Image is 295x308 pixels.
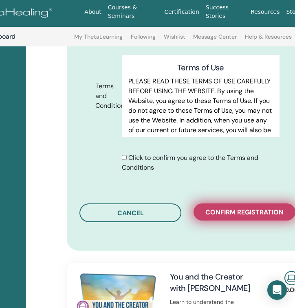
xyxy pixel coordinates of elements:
a: About [81,4,104,20]
button: Cancel [79,203,181,222]
h3: Terms of Use [128,62,273,73]
a: Wishlist [164,33,185,46]
a: My ThetaLearning [74,33,123,46]
span: Confirm registration [205,208,284,216]
a: Help & Resources [245,33,292,46]
p: PLEASE READ THESE TERMS OF USE CAREFULLY BEFORE USING THE WEBSITE. By using the Website, you agre... [128,76,273,184]
a: You and the Creator with [PERSON_NAME] [170,271,250,293]
span: Click to confirm you agree to the Terms and Conditions [122,153,258,172]
label: Terms and Conditions [89,79,122,114]
a: Resources [247,4,283,20]
a: Message Center [193,33,237,46]
a: Following [131,33,156,46]
a: Certification [161,4,202,20]
div: Open Intercom Messenger [267,280,287,300]
span: Cancel [117,209,144,217]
